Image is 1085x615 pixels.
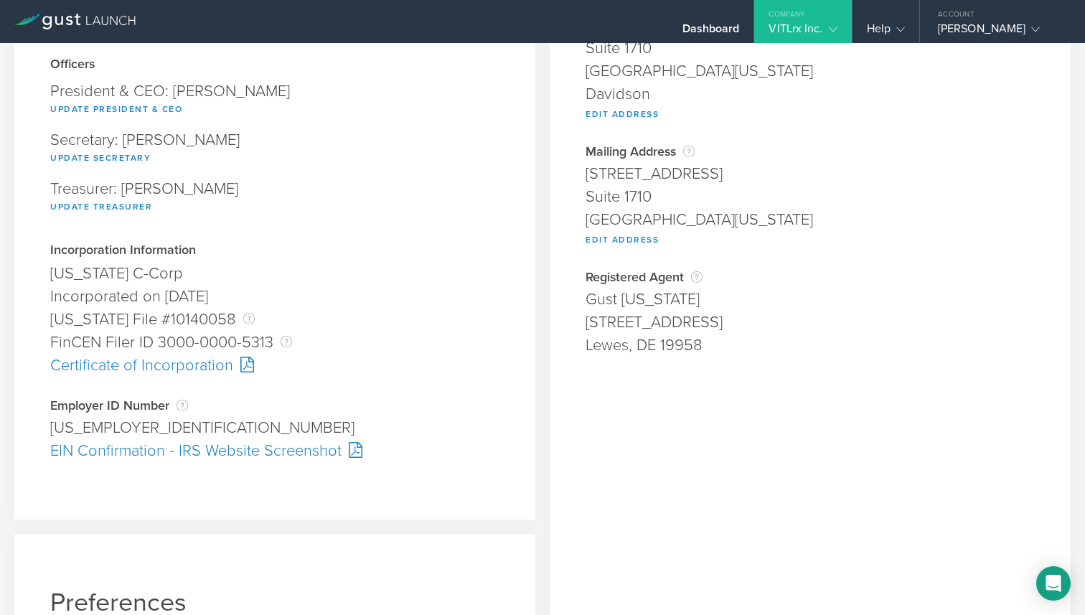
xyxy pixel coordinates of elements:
[586,185,1035,208] div: Suite 1710
[586,162,1035,185] div: [STREET_ADDRESS]
[50,58,499,72] div: Officers
[50,354,499,377] div: Certificate of Incorporation
[867,22,905,43] div: Help
[50,174,499,222] div: Treasurer: [PERSON_NAME]
[586,231,659,248] button: Edit Address
[586,144,1035,159] div: Mailing Address
[50,416,499,439] div: [US_EMPLOYER_IDENTIFICATION_NUMBER]
[50,398,499,413] div: Employer ID Number
[586,37,1035,60] div: Suite 1710
[586,288,1035,311] div: Gust [US_STATE]
[50,125,499,174] div: Secretary: [PERSON_NAME]
[50,285,499,308] div: Incorporated on [DATE]
[50,76,499,125] div: President & CEO: [PERSON_NAME]
[682,22,740,43] div: Dashboard
[50,198,152,215] button: Update Treasurer
[769,22,837,43] div: VITLrx Inc.
[50,149,151,166] button: Update Secretary
[586,311,1035,334] div: [STREET_ADDRESS]
[586,60,1035,83] div: [GEOGRAPHIC_DATA][US_STATE]
[50,439,499,462] div: EIN Confirmation - IRS Website Screenshot
[50,244,499,258] div: Incorporation Information
[586,270,1035,284] div: Registered Agent
[938,22,1060,43] div: [PERSON_NAME]
[586,208,1035,231] div: [GEOGRAPHIC_DATA][US_STATE]
[1036,566,1071,601] div: Open Intercom Messenger
[586,83,1035,105] div: Davidson
[50,100,182,118] button: Update President & CEO
[50,331,499,354] div: FinCEN Filer ID 3000-0000-5313
[586,334,1035,357] div: Lewes, DE 19958
[50,308,499,331] div: [US_STATE] File #10140058
[50,262,499,285] div: [US_STATE] C-Corp
[586,105,659,123] button: Edit Address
